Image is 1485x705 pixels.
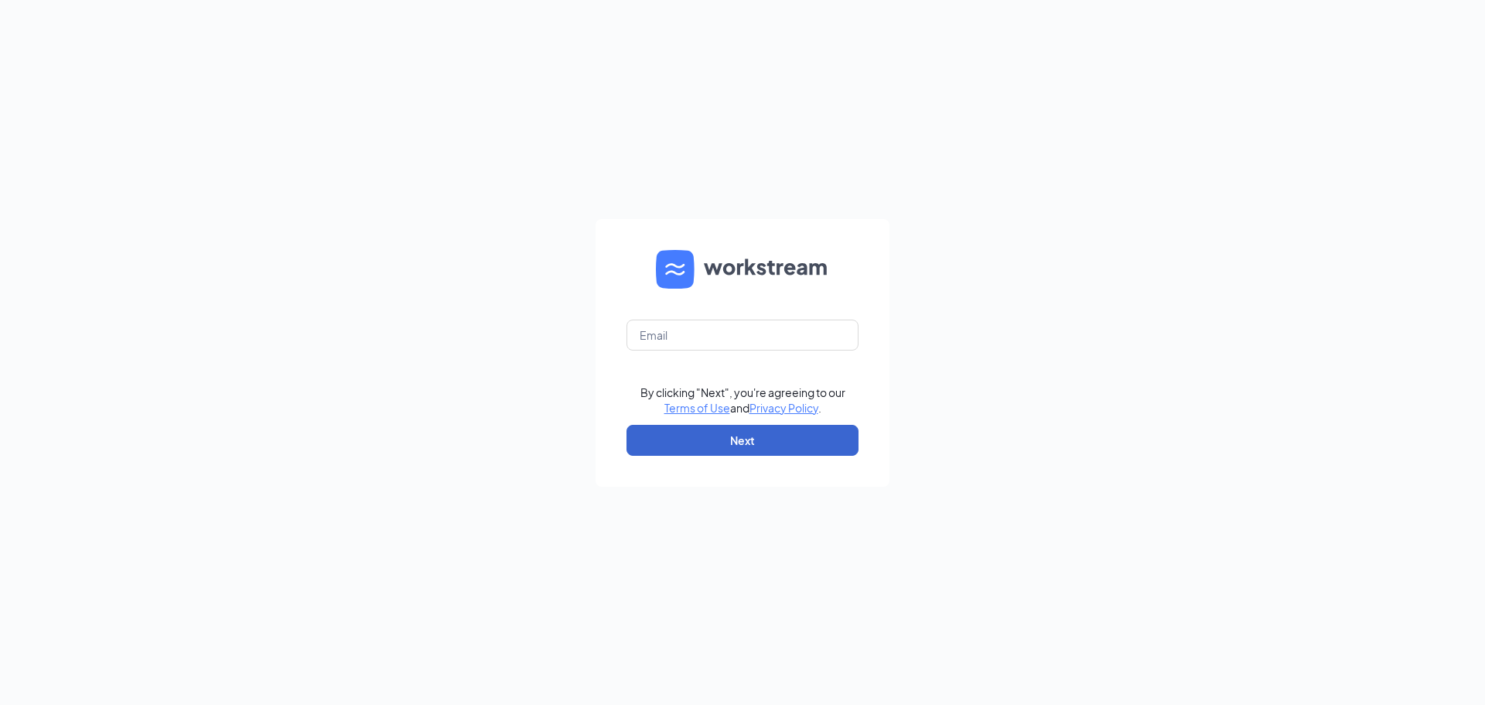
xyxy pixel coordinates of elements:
[640,385,845,416] div: By clicking "Next", you're agreeing to our and .
[626,425,859,456] button: Next
[626,320,859,351] input: Email
[656,250,829,289] img: WS logo and Workstream text
[749,401,818,415] a: Privacy Policy
[664,401,730,415] a: Terms of Use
